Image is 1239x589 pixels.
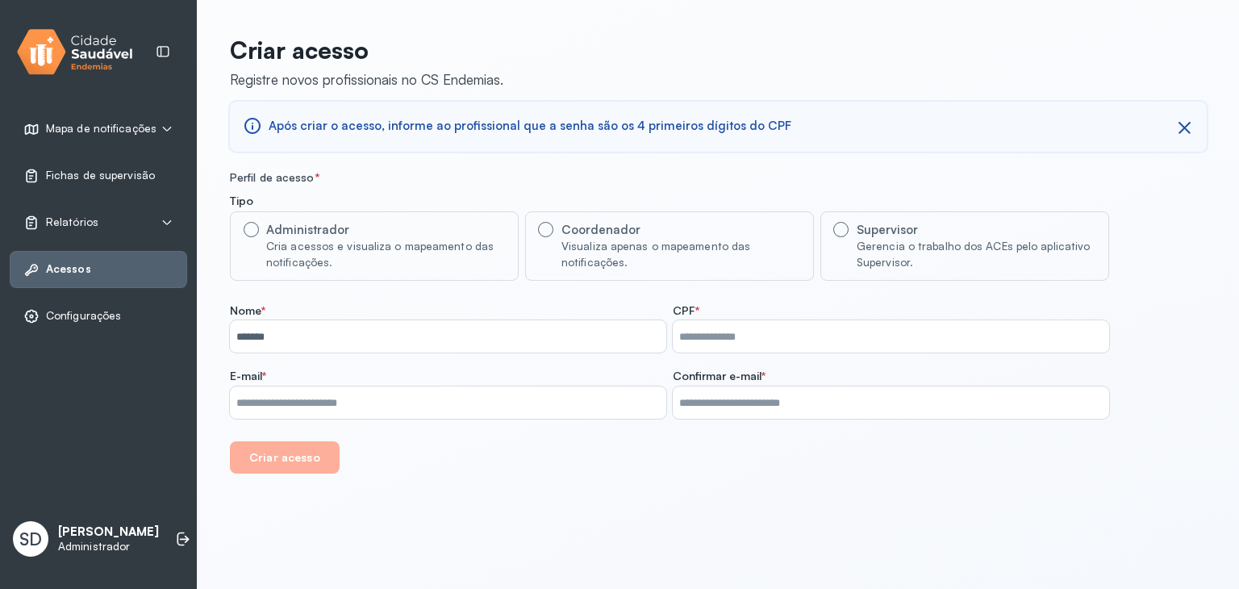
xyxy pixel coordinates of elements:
div: Coordenador [561,222,800,238]
span: E-mail [230,369,266,383]
div: Supervisor [857,222,1095,238]
span: SD [19,528,42,549]
div: Registre novos profissionais no CS Endemias. [230,71,503,88]
span: Relatórios [46,215,98,229]
p: Criar acesso [230,36,503,65]
a: Configurações [23,308,173,324]
span: Configurações [46,309,121,323]
span: Fichas de supervisão [46,169,155,182]
span: Após criar o acesso, informe ao profissional que a senha são os 4 primeiros dígitos do CPF [269,119,791,134]
span: Nome [230,303,265,318]
div: Perfil de acesso [230,171,1109,185]
span: Confirmar e-mail [673,369,766,383]
a: Acessos [23,261,173,278]
button: Criar acesso [230,441,340,474]
a: Fichas de supervisão [23,168,173,184]
span: CPF [673,303,699,318]
div: Administrador [266,222,505,238]
div: Visualiza apenas o mapeamento das notificações. [561,238,800,270]
div: Cria acessos e visualiza o mapeamento das notificações. [266,238,505,270]
p: [PERSON_NAME] [58,524,159,540]
span: Acessos [46,262,91,276]
p: Administrador [58,540,159,553]
span: Tipo [230,194,253,208]
span: Mapa de notificações [46,122,156,136]
div: Gerencia o trabalho dos ACEs pelo aplicativo Supervisor. [857,238,1095,270]
img: logo.svg [17,26,133,78]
